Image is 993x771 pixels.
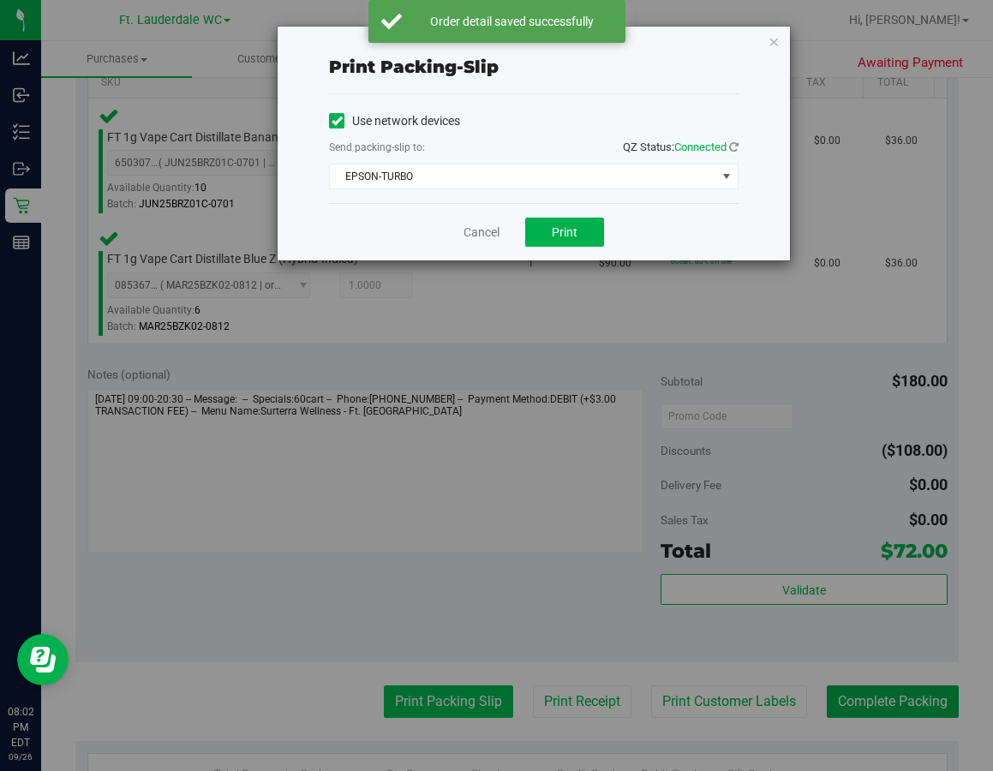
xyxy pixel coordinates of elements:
div: Order detail saved successfully [411,13,613,30]
label: Send packing-slip to: [329,140,425,155]
span: EPSON-TURBO [330,164,716,188]
span: Print [552,225,577,239]
span: Connected [674,140,727,153]
label: Use network devices [329,112,460,130]
span: Print packing-slip [329,57,499,77]
a: Cancel [464,224,499,242]
iframe: Resource center [17,634,69,685]
span: select [716,164,738,188]
button: Print [525,218,604,247]
span: QZ Status: [623,140,739,153]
